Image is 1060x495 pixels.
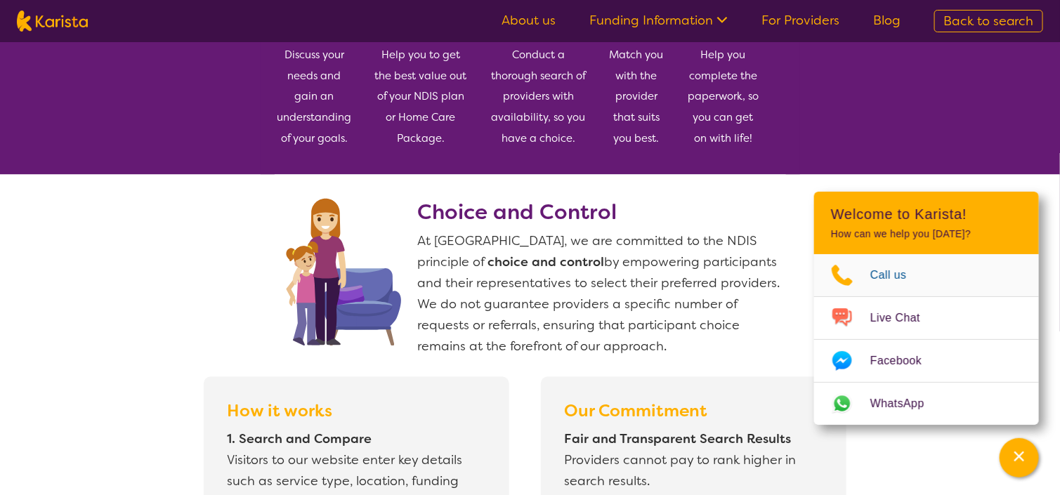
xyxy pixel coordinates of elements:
[814,383,1039,425] a: Web link opens in a new tab.
[814,254,1039,425] ul: Choose channel
[564,431,791,448] b: Fair and Transparent Search Results
[227,431,372,448] b: 1. Search and Compare
[870,350,938,371] span: Facebook
[870,393,941,414] span: WhatsApp
[564,400,707,423] b: Our Commitment
[418,200,783,225] h2: Choice and Control
[227,400,332,423] b: How it works
[831,228,1022,240] p: How can we help you [DATE]?
[488,254,605,271] b: choice and control
[873,12,901,29] a: Blog
[490,17,587,150] div: Conduct a thorough search of providers with availability, so you have a choice.
[870,308,937,329] span: Live Chat
[1000,438,1039,477] button: Channel Menu
[814,192,1039,425] div: Channel Menu
[686,17,761,150] div: Help you complete the paperwork, so you can get on with life!
[418,233,780,355] span: At [GEOGRAPHIC_DATA], we are committed to the NDIS principle of by empowering participants and th...
[277,17,352,150] div: Discuss your needs and gain an understanding of your goals.
[502,12,556,29] a: About us
[609,17,664,150] div: Match you with the provider that suits you best.
[589,12,728,29] a: Funding Information
[374,17,468,150] div: Help you to get the best value out of your NDIS plan or Home Care Package.
[934,10,1043,32] a: Back to search
[831,206,1022,223] h2: Welcome to Karista!
[761,12,839,29] a: For Providers
[17,11,88,32] img: Karista logo
[943,13,1034,29] span: Back to search
[870,265,924,286] span: Call us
